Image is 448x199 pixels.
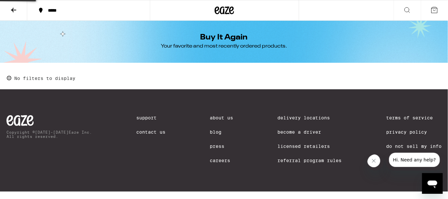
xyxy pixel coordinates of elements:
[367,154,384,171] iframe: Close message
[210,115,233,120] a: About Us
[278,144,342,149] a: Licensed Retailers
[278,158,342,163] a: Referral Program Rules
[210,129,233,135] a: Blog
[6,130,92,138] p: Copyright © [DATE]-[DATE] Eaze Inc. All rights reserved.
[136,115,165,120] a: Support
[136,129,165,135] a: Contact Us
[422,173,443,194] iframe: Button to launch messaging window
[14,76,75,81] p: No filters to display
[278,129,342,135] a: Become a Driver
[161,43,287,50] div: Your favorite and most recently ordered products.
[386,144,442,149] a: Do Not Sell My Info
[210,144,233,149] a: Press
[386,115,442,120] a: Terms of Service
[278,115,342,120] a: Delivery Locations
[200,34,248,41] h1: Buy It Again
[386,153,443,171] iframe: Message from company
[210,158,233,163] a: Careers
[386,129,442,135] a: Privacy Policy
